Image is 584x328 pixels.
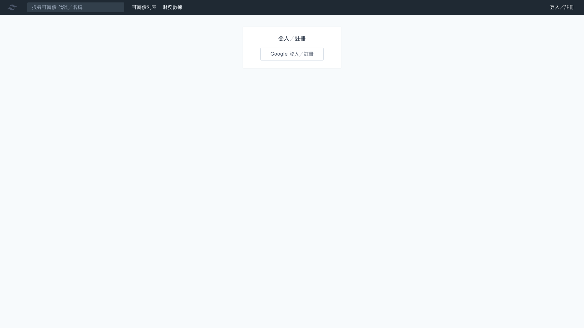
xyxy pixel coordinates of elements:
[163,4,182,10] a: 財務數據
[545,2,579,12] a: 登入／註冊
[27,2,125,13] input: 搜尋可轉債 代號／名稱
[260,34,324,43] h1: 登入／註冊
[260,48,324,60] a: Google 登入／註冊
[132,4,156,10] a: 可轉債列表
